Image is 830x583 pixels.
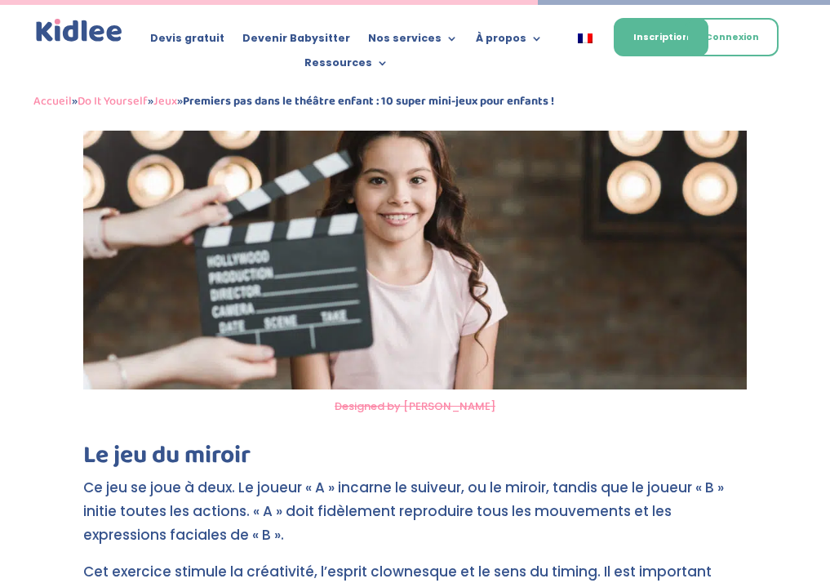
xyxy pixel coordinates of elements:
a: À propos [476,33,543,51]
p: Ce jeu se joue à deux. Le joueur « A » incarne le suiveur, ou le miroir, tandis que le joueur « B... [83,476,748,561]
img: Français [578,33,593,43]
a: Kidlee Logo [33,16,125,45]
a: Designed by [PERSON_NAME] [335,398,495,414]
a: Connexion [686,18,779,56]
a: Inscription [614,18,708,56]
span: » » » [33,91,554,111]
img: logo_kidlee_bleu [33,16,125,45]
a: Jeux [153,91,177,111]
img: Preparation fille pour jouer dans théâtre enfants [83,17,748,390]
a: Devis gratuit [150,33,224,51]
h2: Le jeu du miroir [83,443,748,476]
a: Devenir Babysitter [242,33,350,51]
a: Ressources [304,57,388,75]
a: Do It Yourself [78,91,148,111]
strong: Premiers pas dans le théâtre enfant : 10 super mini-jeux pour enfants ! [183,91,554,111]
a: Nos services [368,33,458,51]
a: Accueil [33,91,72,111]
